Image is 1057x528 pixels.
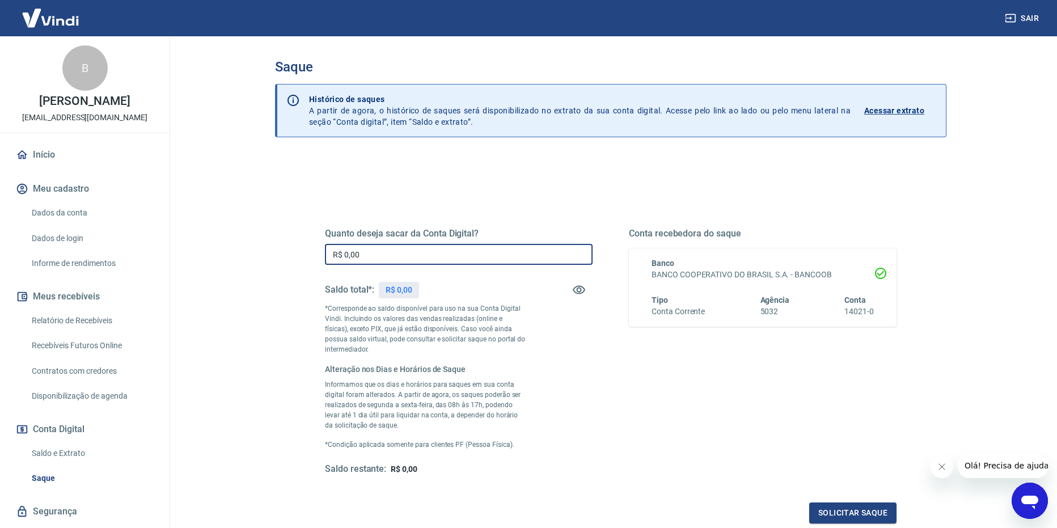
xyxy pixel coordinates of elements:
[1003,8,1043,29] button: Sair
[1012,483,1048,519] iframe: Botão para abrir a janela de mensagens
[27,201,156,225] a: Dados da conta
[760,306,790,318] h6: 5032
[14,284,156,309] button: Meus recebíveis
[27,252,156,275] a: Informe de rendimentos
[27,227,156,250] a: Dados de login
[309,94,851,128] p: A partir de agora, o histórico de saques será disponibilizado no extrato da sua conta digital. Ac...
[652,295,668,305] span: Tipo
[14,142,156,167] a: Início
[325,284,374,295] h5: Saldo total*:
[39,95,130,107] p: [PERSON_NAME]
[325,303,526,354] p: *Corresponde ao saldo disponível para uso na sua Conta Digital Vindi. Incluindo os valores das ve...
[27,385,156,408] a: Disponibilização de agenda
[325,228,593,239] h5: Quanto deseja sacar da Conta Digital?
[844,306,874,318] h6: 14021-0
[864,94,937,128] a: Acessar extrato
[325,379,526,430] p: Informamos que os dias e horários para saques em sua conta digital foram alterados. A partir de a...
[325,440,526,450] p: *Condição aplicada somente para clientes PF (Pessoa Física).
[391,464,417,474] span: R$ 0,00
[652,259,674,268] span: Banco
[7,8,95,17] span: Olá! Precisa de ajuda?
[325,364,526,375] h6: Alteração nos Dias e Horários de Saque
[27,467,156,490] a: Saque
[652,269,874,281] h6: BANCO COOPERATIVO DO BRASIL S.A. - BANCOOB
[309,94,851,105] p: Histórico de saques
[864,105,924,116] p: Acessar extrato
[22,112,147,124] p: [EMAIL_ADDRESS][DOMAIN_NAME]
[62,45,108,91] div: B
[931,455,953,478] iframe: Fechar mensagem
[325,463,386,475] h5: Saldo restante:
[27,360,156,383] a: Contratos com credores
[386,284,412,296] p: R$ 0,00
[27,334,156,357] a: Recebíveis Futuros Online
[629,228,897,239] h5: Conta recebedora do saque
[27,442,156,465] a: Saldo e Extrato
[275,59,946,75] h3: Saque
[809,502,897,523] button: Solicitar saque
[27,309,156,332] a: Relatório de Recebíveis
[652,306,705,318] h6: Conta Corrente
[14,176,156,201] button: Meu cadastro
[14,1,87,35] img: Vindi
[958,453,1048,478] iframe: Mensagem da empresa
[14,499,156,524] a: Segurança
[844,295,866,305] span: Conta
[14,417,156,442] button: Conta Digital
[760,295,790,305] span: Agência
